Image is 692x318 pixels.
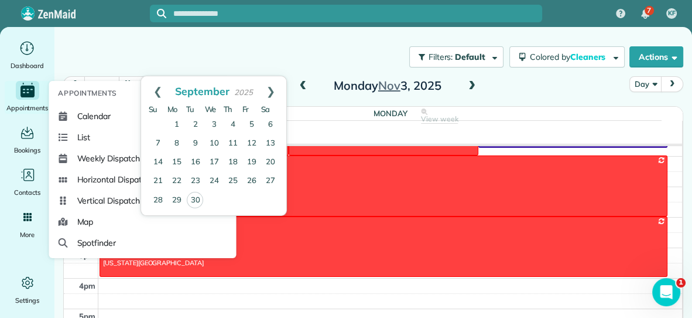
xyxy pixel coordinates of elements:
a: 24 [204,172,223,191]
a: 13 [261,134,279,153]
a: 21 [148,172,167,191]
a: 3 [204,116,223,134]
span: 2025 [234,87,253,97]
a: 6 [261,116,279,134]
a: 25 [223,172,242,191]
span: Filters: [429,52,453,62]
a: Filters: Default [403,46,503,67]
button: Day [629,76,662,92]
a: Calendar [53,106,231,127]
button: prev [63,76,85,92]
a: 15 [167,153,186,172]
span: Monday [374,109,407,118]
div: [PERSON_NAME] [103,165,664,175]
button: [DATE] [84,76,119,92]
span: 1 [676,278,686,287]
a: 18 [223,153,242,172]
a: 23 [186,172,204,191]
span: Bookings [14,144,41,156]
a: 1 [167,116,186,134]
button: next [661,76,683,92]
span: View week [421,114,458,124]
div: [PERSON_NAME] [103,226,664,236]
a: 9 [186,134,204,153]
a: Next [255,76,287,106]
a: 2 [186,116,204,134]
a: Spotfinder [53,232,231,253]
span: Friday [242,104,249,114]
a: 20 [261,153,279,172]
button: Filters: Default [409,46,503,67]
span: Saturday [261,104,270,114]
span: Thursday [223,104,232,114]
a: 12 [242,134,261,153]
a: 26 [242,172,261,191]
a: Map [53,211,231,232]
span: 4pm [79,281,95,290]
span: List [77,131,90,143]
a: 5 [242,116,261,134]
span: Spotfinder [77,237,116,249]
iframe: Intercom live chat [652,278,680,306]
a: 11 [223,134,242,153]
a: Weekly Dispatch [53,148,231,169]
span: 3pm [79,251,95,260]
span: More [20,229,35,241]
a: Vertical Dispatch [53,190,231,211]
span: Appointments [58,87,117,99]
a: 10 [204,134,223,153]
a: Dashboard [5,39,50,72]
span: Horizontal Dispatch [77,174,150,185]
a: 29 [167,191,186,210]
a: 14 [148,153,167,172]
span: Appointments [6,102,49,114]
div: 7 unread notifications [633,1,657,27]
span: Contacts [14,187,40,198]
h2: Monday 3, 2025 [314,79,461,92]
span: Wednesday [204,104,216,114]
a: 27 [261,172,279,191]
span: KF [668,9,676,18]
span: Cleaners [570,52,608,62]
a: 28 [148,191,167,210]
a: Prev [141,76,173,106]
button: Focus search [150,9,166,18]
a: 30 [187,192,203,208]
span: Nov [378,78,400,93]
a: 4 [223,116,242,134]
span: Vertical Dispatch [77,195,139,207]
span: Weekly Dispatch [77,153,139,164]
a: 17 [204,153,223,172]
span: Tuesday [186,104,194,114]
span: Dashboard [11,60,44,72]
span: Default [455,52,486,62]
button: Colored byCleaners [509,46,625,67]
a: 16 [186,153,204,172]
span: Monday [167,104,177,114]
span: Sunday [148,104,157,114]
a: Bookings [5,123,50,156]
button: Actions [629,46,683,67]
span: 7 [647,6,651,15]
a: Settings [5,273,50,306]
a: List [53,127,231,148]
a: Appointments [5,81,50,114]
span: September [175,84,229,97]
span: Colored by [530,52,609,62]
span: Map [77,216,93,228]
svg: Focus search [157,9,166,18]
span: Settings [15,295,40,306]
a: 7 [148,134,167,153]
a: 8 [167,134,186,153]
a: 19 [242,153,261,172]
span: Calendar [77,110,111,122]
a: Contacts [5,165,50,198]
a: 22 [167,172,186,191]
a: Horizontal Dispatch [53,169,231,190]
